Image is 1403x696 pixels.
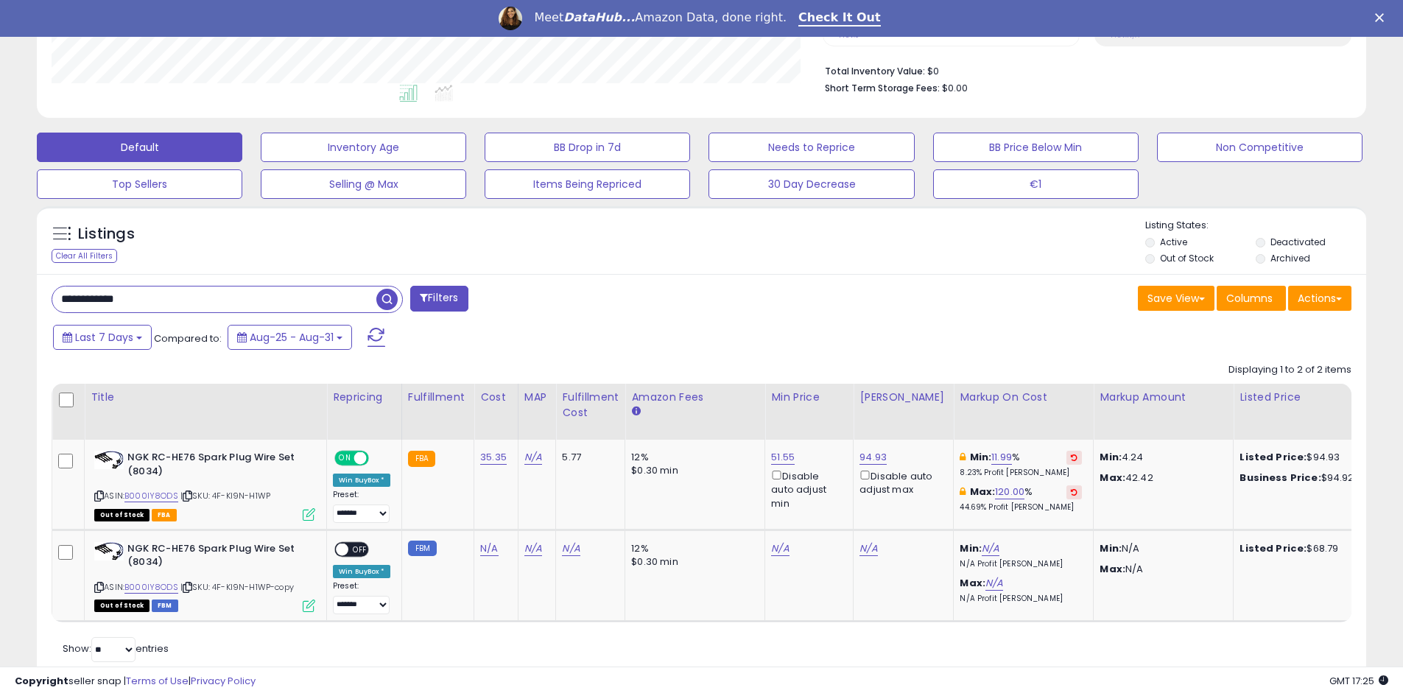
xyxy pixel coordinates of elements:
[1100,471,1125,485] strong: Max:
[771,390,847,405] div: Min Price
[94,542,315,611] div: ASIN:
[250,330,334,345] span: Aug-25 - Aug-31
[859,450,887,465] a: 94.93
[1217,286,1286,311] button: Columns
[631,390,759,405] div: Amazon Fees
[991,450,1012,465] a: 11.99
[1288,286,1351,311] button: Actions
[1100,562,1125,576] strong: Max:
[995,485,1024,499] a: 120.00
[228,325,352,350] button: Aug-25 - Aug-31
[771,468,842,510] div: Disable auto adjust min
[485,133,690,162] button: BB Drop in 7d
[15,675,256,689] div: seller snap | |
[859,541,877,556] a: N/A
[480,541,498,556] a: N/A
[825,65,925,77] b: Total Inventory Value:
[825,82,940,94] b: Short Term Storage Fees:
[1240,542,1362,555] div: $68.79
[94,542,124,560] img: 41HLBy5CygL._SL40_.jpg
[960,468,1082,478] p: 8.23% Profit [PERSON_NAME]
[1100,541,1122,555] strong: Min:
[534,10,787,25] div: Meet Amazon Data, done right.
[524,541,542,556] a: N/A
[859,468,942,496] div: Disable auto adjust max
[1240,541,1307,555] b: Listed Price:
[1375,13,1390,22] div: Close
[563,10,635,24] i: DataHub...
[127,451,306,482] b: NGK RC-HE76 Spark Plug Wire Set (8034)
[562,451,613,464] div: 5.77
[631,464,753,477] div: $0.30 min
[631,451,753,464] div: 12%
[942,81,968,95] span: $0.00
[78,224,135,245] h5: Listings
[1100,451,1222,464] p: 4.24
[261,169,466,199] button: Selling @ Max
[15,674,68,688] strong: Copyright
[960,451,1082,478] div: %
[94,451,315,519] div: ASIN:
[1329,674,1388,688] span: 2025-09-8 17:25 GMT
[180,581,294,593] span: | SKU: 4F-KI9N-H1WP-copy
[960,502,1082,513] p: 44.69% Profit [PERSON_NAME]
[1160,236,1187,248] label: Active
[1270,236,1326,248] label: Deactivated
[94,600,150,612] span: All listings that are currently out of stock and unavailable for purchase on Amazon
[1100,450,1122,464] strong: Min:
[562,390,619,421] div: Fulfillment Cost
[631,542,753,555] div: 12%
[154,331,222,345] span: Compared to:
[1226,291,1273,306] span: Columns
[562,541,580,556] a: N/A
[933,133,1139,162] button: BB Price Below Min
[1240,390,1367,405] div: Listed Price
[960,390,1087,405] div: Markup on Cost
[1100,542,1222,555] p: N/A
[333,581,390,614] div: Preset:
[1270,252,1310,264] label: Archived
[771,450,795,465] a: 51.55
[960,541,982,555] b: Min:
[94,451,124,469] img: 41HLBy5CygL._SL40_.jpg
[1100,390,1227,405] div: Markup Amount
[499,7,522,30] img: Profile image for Georgie
[960,485,1082,513] div: %
[52,249,117,263] div: Clear All Filters
[127,542,306,573] b: NGK RC-HE76 Spark Plug Wire Set (8034)
[53,325,152,350] button: Last 7 Days
[126,674,189,688] a: Terms of Use
[954,384,1094,440] th: The percentage added to the cost of goods (COGS) that forms the calculator for Min & Max prices.
[1228,363,1351,377] div: Displaying 1 to 2 of 2 items
[1145,219,1366,233] p: Listing States:
[94,509,150,521] span: All listings that are currently out of stock and unavailable for purchase on Amazon
[348,543,372,555] span: OFF
[408,390,468,405] div: Fulfillment
[1138,286,1214,311] button: Save View
[261,133,466,162] button: Inventory Age
[1100,563,1222,576] p: N/A
[124,490,178,502] a: B000IY8ODS
[708,133,914,162] button: Needs to Reprice
[333,474,390,487] div: Win BuyBox *
[480,450,507,465] a: 35.35
[960,576,985,590] b: Max:
[152,600,178,612] span: FBM
[524,390,549,405] div: MAP
[970,450,992,464] b: Min:
[91,390,320,405] div: Title
[333,390,395,405] div: Repricing
[960,594,1082,604] p: N/A Profit [PERSON_NAME]
[982,541,999,556] a: N/A
[1157,133,1362,162] button: Non Competitive
[480,390,512,405] div: Cost
[336,452,354,465] span: ON
[367,452,390,465] span: OFF
[859,390,947,405] div: [PERSON_NAME]
[152,509,177,521] span: FBA
[1160,252,1214,264] label: Out of Stock
[1240,451,1362,464] div: $94.93
[631,405,640,418] small: Amazon Fees.
[798,10,881,27] a: Check It Out
[63,641,169,655] span: Show: entries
